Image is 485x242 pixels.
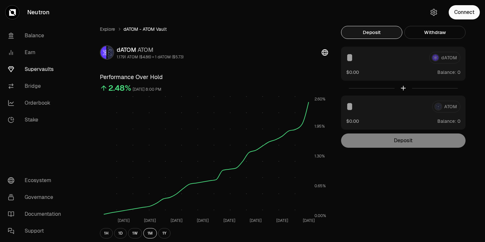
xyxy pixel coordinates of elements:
a: Supervaults [3,61,70,78]
tspan: [DATE] [197,218,209,223]
span: Balance: [437,69,456,75]
div: 1.1791 ATOM ($4.86) = 1 dATOM ($5.73) [117,54,183,60]
h3: Performance Over Hold [100,73,328,82]
a: Documentation [3,206,70,223]
button: 1H [100,228,113,238]
span: dATOM - ATOM Vault [124,26,167,32]
button: $0.00 [346,118,359,124]
button: Withdraw [404,26,466,39]
a: Support [3,223,70,239]
tspan: [DATE] [118,218,130,223]
button: 1W [128,228,142,238]
button: Deposit [341,26,402,39]
img: ATOM Logo [108,46,113,59]
button: $0.00 [346,69,359,75]
div: dATOM [117,45,183,54]
a: Ecosystem [3,172,70,189]
span: Balance: [437,118,456,124]
a: Balance [3,27,70,44]
a: Bridge [3,78,70,95]
a: Earn [3,44,70,61]
tspan: 0.00% [314,213,326,218]
tspan: [DATE] [276,218,288,223]
button: 1M [143,228,157,238]
button: 1Y [158,228,171,238]
div: [DATE] 8:00 PM [133,86,161,93]
a: Orderbook [3,95,70,111]
button: 1D [114,228,127,238]
tspan: [DATE] [144,218,156,223]
img: dATOM Logo [101,46,106,59]
tspan: 2.60% [314,97,325,102]
tspan: 0.65% [314,183,326,189]
tspan: [DATE] [303,218,315,223]
tspan: [DATE] [250,218,262,223]
tspan: [DATE] [171,218,183,223]
span: ATOM [137,46,153,53]
tspan: 1.30% [314,154,325,159]
a: Governance [3,189,70,206]
button: Connect [449,5,480,19]
div: 2.48% [108,83,131,93]
tspan: [DATE] [223,218,235,223]
a: Explore [100,26,115,32]
a: Stake [3,111,70,128]
tspan: 1.95% [314,124,325,129]
nav: breadcrumb [100,26,328,32]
